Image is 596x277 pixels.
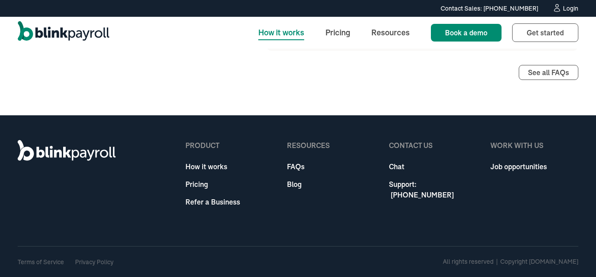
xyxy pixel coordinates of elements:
[389,140,477,151] div: Contact Us
[490,140,547,151] div: WORK WITH US
[18,21,109,44] a: home
[449,182,596,277] iframe: Chat Widget
[528,69,569,76] div: See all FAQs
[251,23,311,42] a: How it works
[445,28,487,37] span: Book a demo
[389,161,477,172] a: Chat
[287,140,330,151] div: Resources
[441,4,538,13] div: Contact Sales: [PHONE_NUMBER]
[563,5,578,11] div: Login
[75,258,113,266] a: Privacy Policy
[519,65,578,80] a: See all FAQs
[287,161,330,172] a: FAQs
[431,24,502,42] a: Book a demo
[287,179,330,190] a: Blog
[552,4,578,13] a: Login
[512,23,578,42] a: Get started
[527,28,564,37] span: Get started
[18,258,64,266] a: Terms of Service
[185,161,240,172] a: How it works
[364,23,417,42] a: Resources
[185,197,240,207] a: Refer a Business
[185,140,240,151] div: product
[490,161,547,172] a: Job opportunities
[389,179,477,200] a: Support: [PHONE_NUMBER]
[185,179,240,190] a: Pricing
[318,23,357,42] a: Pricing
[443,257,578,266] div: All rights reserved | Copyright [DOMAIN_NAME]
